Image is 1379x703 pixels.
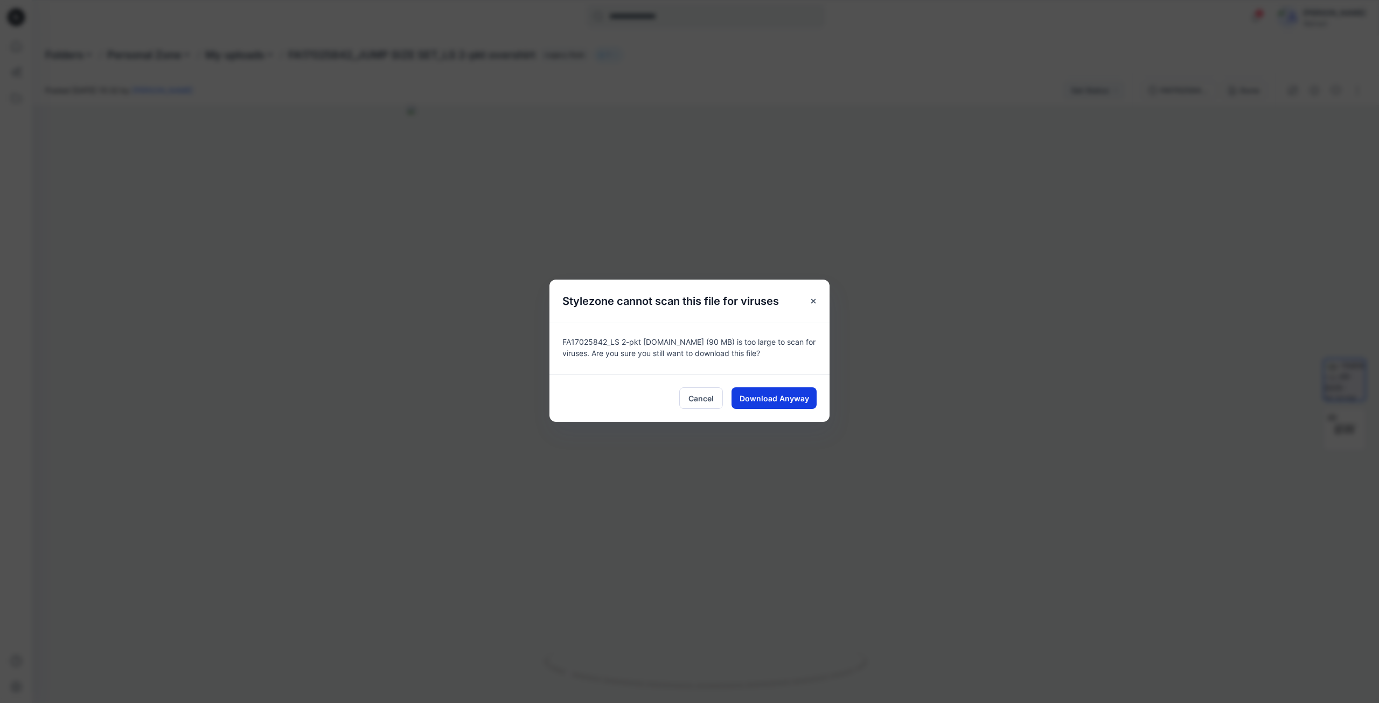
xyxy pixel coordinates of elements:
[688,393,714,404] span: Cancel
[740,393,809,404] span: Download Anyway
[804,291,823,311] button: Close
[732,387,817,409] button: Download Anyway
[679,387,723,409] button: Cancel
[549,323,830,374] div: FA17025842_LS 2-pkt [DOMAIN_NAME] (90 MB) is too large to scan for viruses. Are you sure you stil...
[549,280,792,323] h5: Stylezone cannot scan this file for viruses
